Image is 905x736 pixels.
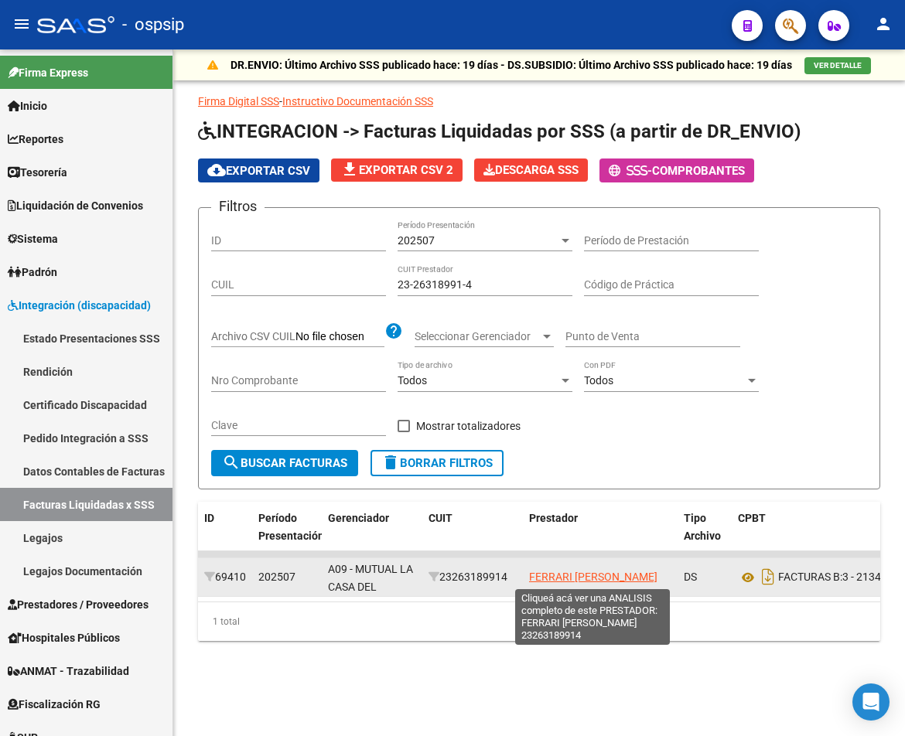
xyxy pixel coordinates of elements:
span: Exportar CSV 2 [340,163,453,177]
span: 202507 [258,571,295,583]
span: Padrón [8,264,57,281]
span: Prestador [529,512,578,524]
span: Tesorería [8,164,67,181]
datatable-header-cell: Gerenciador [322,502,422,570]
span: A09 - MUTUAL LA CASA DEL MEDICO [328,563,413,611]
button: -Comprobantes [599,158,754,182]
button: Buscar Facturas [211,450,358,476]
div: 23263189914 [429,568,517,586]
span: Tipo Archivo [684,512,721,542]
datatable-header-cell: Tipo Archivo [678,502,732,570]
span: CPBT [738,512,766,524]
span: Todos [398,374,427,387]
button: Exportar CSV [198,158,319,182]
span: Buscar Facturas [222,456,347,470]
span: CUIT [429,512,452,524]
span: Período Presentación [258,512,324,542]
p: DR.ENVIO: Último Archivo SSS publicado hace: 19 días - DS.SUBSIDIO: Último Archivo SSS publicado ... [231,56,792,73]
span: Archivo CSV CUIL [211,330,295,342]
h3: Filtros [211,196,265,217]
span: Descarga SSS [483,163,579,177]
span: Firma Express [8,64,88,81]
span: Reportes [8,131,63,148]
datatable-header-cell: Período Presentación [252,502,322,570]
span: Todos [584,374,613,387]
a: Instructivo Documentación SSS [282,95,433,107]
span: ID [204,512,214,524]
div: 1 total [198,602,880,641]
span: INTEGRACION -> Facturas Liquidadas por SSS (a partir de DR_ENVIO) [198,121,801,142]
mat-icon: menu [12,15,31,33]
span: Prestadores / Proveedores [8,596,149,613]
span: Borrar Filtros [381,456,493,470]
span: DS [684,571,697,583]
span: Comprobantes [652,164,745,178]
span: Liquidación de Convenios [8,197,143,214]
mat-icon: help [384,322,403,340]
button: VER DETALLE [804,57,871,74]
datatable-header-cell: CUIT [422,502,523,570]
mat-icon: file_download [340,160,359,179]
p: - [198,93,880,110]
span: Inicio [8,97,47,114]
span: FERRARI [PERSON_NAME] [529,571,657,583]
span: Sistema [8,230,58,247]
span: Integración (discapacidad) [8,297,151,314]
button: Descarga SSS [474,158,588,182]
input: Archivo CSV CUIL [295,330,384,344]
span: 202507 [398,234,435,247]
span: - ospsip [122,8,184,42]
span: Mostrar totalizadores [416,417,521,435]
span: VER DETALLE [814,61,862,70]
a: Firma Digital SSS [198,95,279,107]
div: Open Intercom Messenger [852,683,890,721]
span: Exportar CSV [207,164,310,178]
datatable-header-cell: ID [198,502,252,570]
span: Gerenciador [328,512,389,524]
span: Hospitales Públicos [8,629,120,646]
span: FACTURAS B: [778,571,842,584]
mat-icon: delete [381,453,400,472]
span: Seleccionar Gerenciador [415,330,540,343]
button: Borrar Filtros [371,450,504,476]
i: Descargar documento [758,564,778,589]
datatable-header-cell: Prestador [523,502,678,570]
mat-icon: person [874,15,893,33]
span: - [609,164,652,178]
button: Exportar CSV 2 [331,158,463,182]
span: ANMAT - Trazabilidad [8,663,129,680]
mat-icon: search [222,453,241,472]
app-download-masive: Descarga masiva de comprobantes (adjuntos) [474,158,588,182]
span: Fiscalización RG [8,696,101,713]
div: 69410 [204,568,246,586]
mat-icon: cloud_download [207,161,226,179]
